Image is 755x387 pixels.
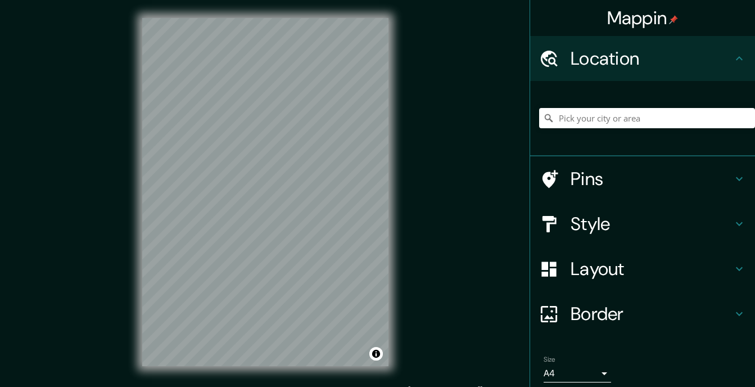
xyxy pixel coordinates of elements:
[607,7,679,29] h4: Mappin
[142,18,388,366] canvas: Map
[571,213,733,235] h4: Style
[669,15,678,24] img: pin-icon.png
[571,168,733,190] h4: Pins
[571,258,733,280] h4: Layout
[369,347,383,361] button: Toggle attribution
[530,291,755,336] div: Border
[571,303,733,325] h4: Border
[530,201,755,246] div: Style
[530,156,755,201] div: Pins
[530,36,755,81] div: Location
[530,246,755,291] div: Layout
[544,355,555,364] label: Size
[539,108,755,128] input: Pick your city or area
[571,47,733,70] h4: Location
[544,364,611,382] div: A4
